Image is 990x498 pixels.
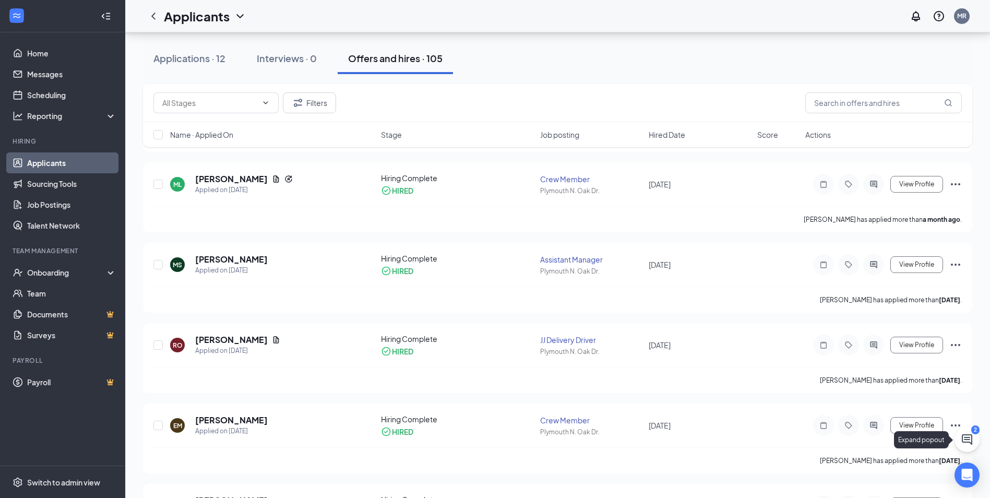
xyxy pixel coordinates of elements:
[381,129,402,140] span: Stage
[392,266,413,276] div: HIRED
[939,296,960,304] b: [DATE]
[195,414,268,426] h5: [PERSON_NAME]
[899,341,934,349] span: View Profile
[27,152,116,173] a: Applicants
[955,427,980,452] button: ChatActive
[27,477,100,488] div: Switch to admin view
[899,181,934,188] span: View Profile
[817,341,830,349] svg: Note
[933,10,945,22] svg: QuestionInfo
[867,341,880,349] svg: ActiveChat
[949,178,962,191] svg: Ellipses
[101,11,111,21] svg: Collapse
[162,97,257,109] input: All Stages
[13,111,23,121] svg: Analysis
[894,431,949,448] div: Expand popout
[890,417,943,434] button: View Profile
[173,180,182,189] div: ML
[540,186,642,195] div: Plymouth N. Oak Dr.
[195,346,280,356] div: Applied on [DATE]
[147,10,160,22] svg: ChevronLeft
[13,246,114,255] div: Team Management
[817,180,830,188] svg: Note
[13,137,114,146] div: Hiring
[805,129,831,140] span: Actions
[261,99,270,107] svg: ChevronDown
[13,356,114,365] div: Payroll
[195,265,268,276] div: Applied on [DATE]
[757,129,778,140] span: Score
[195,334,268,346] h5: [PERSON_NAME]
[961,433,973,446] svg: ChatActive
[195,254,268,265] h5: [PERSON_NAME]
[949,258,962,271] svg: Ellipses
[381,426,391,437] svg: CheckmarkCircle
[381,414,534,424] div: Hiring Complete
[27,194,116,215] a: Job Postings
[27,111,117,121] div: Reporting
[27,215,116,236] a: Talent Network
[153,52,225,65] div: Applications · 12
[27,304,116,325] a: DocumentsCrown
[817,260,830,269] svg: Note
[27,372,116,393] a: PayrollCrown
[27,283,116,304] a: Team
[381,334,534,344] div: Hiring Complete
[234,10,246,22] svg: ChevronDown
[27,173,116,194] a: Sourcing Tools
[164,7,230,25] h1: Applicants
[27,64,116,85] a: Messages
[890,256,943,273] button: View Profile
[842,341,855,349] svg: Tag
[939,457,960,465] b: [DATE]
[381,346,391,357] svg: CheckmarkCircle
[195,426,268,436] div: Applied on [DATE]
[944,99,952,107] svg: MagnifyingGlass
[173,260,182,269] div: MS
[949,419,962,432] svg: Ellipses
[11,10,22,21] svg: WorkstreamLogo
[540,415,642,425] div: Crew Member
[27,43,116,64] a: Home
[27,85,116,105] a: Scheduling
[292,97,304,109] svg: Filter
[955,463,980,488] div: Open Intercom Messenger
[804,215,962,224] p: [PERSON_NAME] has applied more than .
[867,180,880,188] svg: ActiveChat
[842,180,855,188] svg: Tag
[540,335,642,345] div: JJ Delivery Driver
[649,421,671,430] span: [DATE]
[820,295,962,304] p: [PERSON_NAME] has applied more than .
[867,421,880,430] svg: ActiveChat
[649,129,685,140] span: Hired Date
[649,180,671,189] span: [DATE]
[971,425,980,434] div: 2
[957,11,967,20] div: MR
[899,422,934,429] span: View Profile
[283,92,336,113] button: Filter Filters
[272,175,280,183] svg: Document
[381,185,391,196] svg: CheckmarkCircle
[173,421,182,430] div: EM
[842,260,855,269] svg: Tag
[910,10,922,22] svg: Notifications
[348,52,443,65] div: Offers and hires · 105
[890,176,943,193] button: View Profile
[949,339,962,351] svg: Ellipses
[890,337,943,353] button: View Profile
[195,173,268,185] h5: [PERSON_NAME]
[381,173,534,183] div: Hiring Complete
[284,175,293,183] svg: Reapply
[842,421,855,430] svg: Tag
[13,477,23,488] svg: Settings
[805,92,962,113] input: Search in offers and hires
[173,341,183,350] div: RO
[195,185,293,195] div: Applied on [DATE]
[899,261,934,268] span: View Profile
[392,426,413,437] div: HIRED
[170,129,233,140] span: Name · Applied On
[540,347,642,356] div: Plymouth N. Oak Dr.
[392,346,413,357] div: HIRED
[923,216,960,223] b: a month ago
